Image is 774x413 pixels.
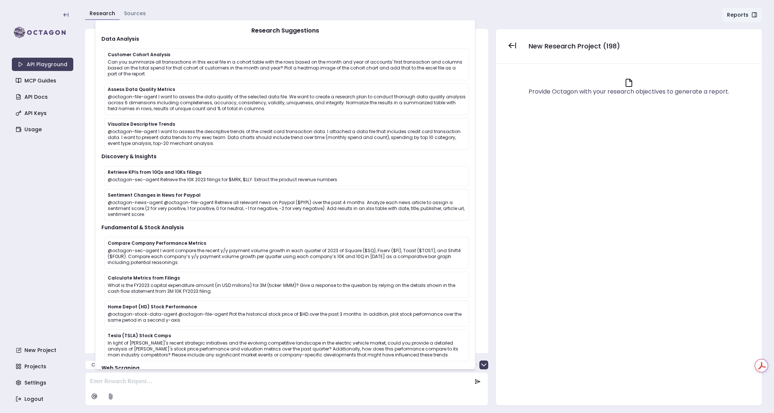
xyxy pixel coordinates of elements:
a: Settings [13,376,74,389]
a: Projects [13,360,74,373]
p: Home Depot (HD) Stock Performance [108,304,466,310]
a: New Project [13,343,74,357]
p: Fundamental & Stock Analysis [101,224,469,231]
div: Provide Octagon with your research objectives to generate a report. [529,87,729,96]
p: Web Scraping [101,364,469,372]
p: @octagon-file-agent I want to assess the descriptive trends of the credit card transaction data. ... [108,129,466,146]
p: Visualize Descriptive Trends [108,121,466,127]
a: MCP Guides [13,74,74,87]
a: Sources [124,10,146,17]
p: Discovery & Insights [101,153,469,160]
p: Sentiment Changes in News for Paypal [108,192,466,198]
p: Research Suggestions [101,26,469,35]
p: Calculate Metrics from Filings [108,275,466,281]
p: In light of [PERSON_NAME]'s recent strategic initiatives and the evolving competitive landscape i... [108,340,466,358]
p: Can you summarize all transactions in this excel file in a cohort table with the rows based on th... [108,59,466,77]
p: Compare Company Performance Metrics [108,240,466,246]
p: @octagon-stock-data-agent @octagon-file-agent Plot the historical stock price of $HD over the pas... [108,311,466,323]
a: Usage [13,123,74,136]
button: New Research Project (198) [523,38,626,54]
p: Customer Cohort Analysis [108,52,466,58]
p: @octagon-file-agent I want to assess the data quality of the selected data file. We want to creat... [108,94,466,112]
p: @octagon-sec-agent Retrieve the 10K 2023 filings for $MRK, $LLY. Extract the product revenue numb... [108,177,466,183]
p: What is the FY2023 capital expenditure amount (in USD millions) for 3M (ticker: MMM)? Give a resp... [108,282,466,294]
p: Data Analysis [101,35,469,43]
button: Customer Cohort Analysis [85,360,157,369]
a: API Keys [13,106,74,120]
p: Retrieve KPIs from 10Qs and 10Ks filings [108,169,466,175]
a: API Docs [13,90,74,104]
button: Reports [722,7,762,22]
p: Assess Data Quality Metrics [108,87,466,92]
a: API Playground [12,58,73,71]
p: @octagon-sec-agent I want compare the recent y/y payment volume growth in each quarter of 2023 of... [108,248,466,265]
img: logo-rect-yK7x_WSZ.svg [12,25,73,40]
p: Tesla (TSLA) Stock Comps [108,333,466,339]
a: Logout [13,392,74,406]
a: Research [90,10,115,17]
p: @octagon-news-agent @octagon-file-agent Retrieve all relevant news on Paypal ($PYPL) over the pas... [108,200,466,217]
